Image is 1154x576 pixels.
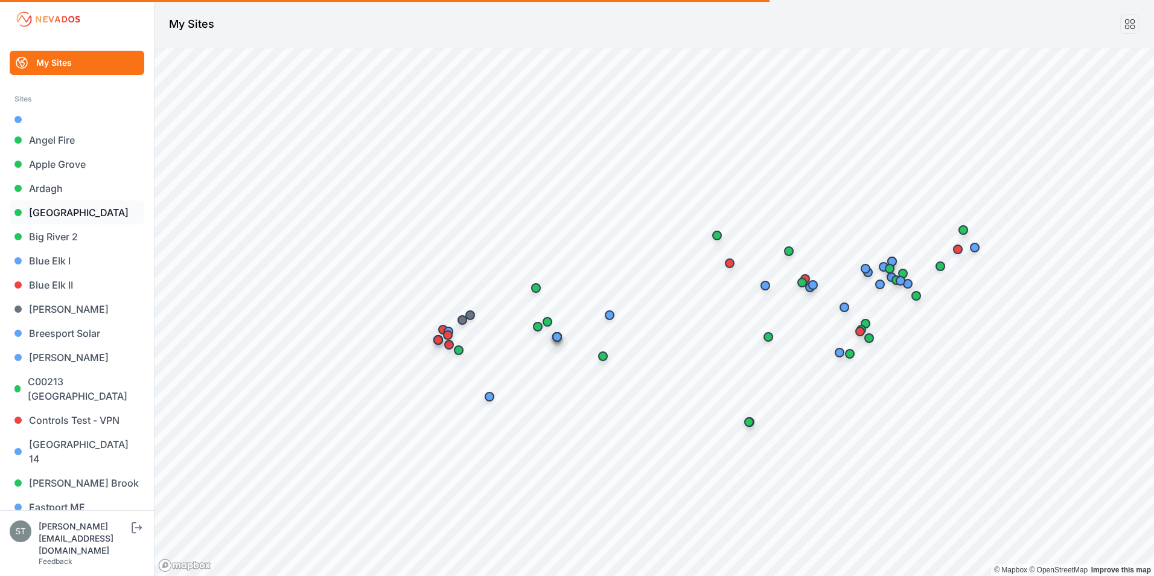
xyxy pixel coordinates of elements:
a: [GEOGRAPHIC_DATA] 14 [10,432,144,471]
div: Map marker [827,341,852,365]
div: Sites [14,92,139,106]
a: Map feedback [1091,566,1151,574]
div: Map marker [436,323,460,347]
div: Map marker [951,218,975,242]
div: Map marker [801,273,825,297]
div: Map marker [888,269,913,293]
div: Map marker [598,303,622,327]
div: [PERSON_NAME][EMAIL_ADDRESS][DOMAIN_NAME] [39,520,129,557]
div: Map marker [524,276,548,300]
canvas: Map [155,48,1154,576]
div: Map marker [790,270,814,295]
div: Map marker [450,308,474,332]
div: Map marker [891,261,915,286]
a: Blue Elk II [10,273,144,297]
div: Map marker [431,318,455,342]
a: Mapbox [994,566,1027,574]
div: Map marker [848,319,872,344]
div: Map marker [880,249,904,274]
a: Big River 2 [10,225,144,249]
div: Map marker [477,385,502,409]
div: Map marker [535,310,559,334]
img: steve@nevados.solar [10,520,31,542]
a: Ardagh [10,176,144,200]
a: Eastport ME [10,495,144,519]
div: Map marker [872,255,896,279]
div: Map marker [545,325,569,349]
div: Map marker [436,319,461,344]
div: Map marker [946,237,970,261]
div: Map marker [853,312,878,336]
a: OpenStreetMap [1029,566,1088,574]
div: Map marker [832,295,856,319]
a: [PERSON_NAME] Brook [10,471,144,495]
a: Feedback [39,557,72,566]
div: Map marker [849,318,873,342]
a: My Sites [10,51,144,75]
div: Map marker [853,257,878,281]
div: Map marker [591,344,615,368]
div: Map marker [878,257,902,281]
div: Map marker [904,284,928,308]
a: Controls Test - VPN [10,408,144,432]
div: Map marker [705,223,729,248]
div: Map marker [793,267,817,291]
div: Map marker [753,274,777,298]
a: Blue Elk I [10,249,144,273]
div: Map marker [777,239,801,263]
div: Map marker [718,251,742,275]
a: [PERSON_NAME] [10,345,144,370]
div: Map marker [928,254,952,278]
div: Map marker [838,342,862,366]
a: C00213 [GEOGRAPHIC_DATA] [10,370,144,408]
div: Map marker [756,325,780,349]
img: Nevados [14,10,82,29]
a: [PERSON_NAME] [10,297,144,321]
div: Map marker [737,410,761,434]
a: Mapbox logo [158,558,211,572]
a: Breesport Solar [10,321,144,345]
a: Angel Fire [10,128,144,152]
div: Map marker [426,328,450,352]
div: Map marker [458,303,482,327]
div: Map marker [526,315,550,339]
div: Map marker [868,272,892,296]
h1: My Sites [169,16,214,33]
a: [GEOGRAPHIC_DATA] [10,200,144,225]
div: Map marker [963,235,987,260]
a: Apple Grove [10,152,144,176]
